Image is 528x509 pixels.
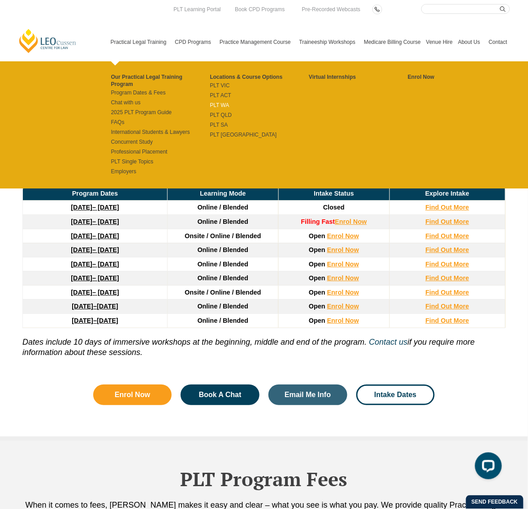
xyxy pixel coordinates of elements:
[301,218,335,225] strong: Filling Fast
[335,218,367,225] a: Enrol Now
[111,138,210,145] a: Concurrent Study
[111,89,210,96] a: Program Dates & Fees
[309,261,325,268] span: Open
[297,23,361,61] a: Traineeship Workshops
[93,385,172,405] a: Enrol Now
[13,468,515,490] h2: PLT Program Fees
[390,186,506,201] td: Explore Intake
[71,274,92,282] strong: [DATE]
[327,261,359,268] a: Enrol Now
[18,28,78,54] a: [PERSON_NAME] Centre for Law
[233,4,287,14] a: Book CPD Programs
[425,289,469,296] a: Find Out More
[111,168,210,175] a: Employers
[22,338,367,346] i: Dates include 10 days of immersive workshops at the beginning, middle and end of the program.
[210,131,309,138] a: PLT [GEOGRAPHIC_DATA]
[111,99,210,106] a: Chat with us
[111,119,210,126] a: FAQs
[468,449,506,487] iframe: LiveChat chat widget
[425,274,469,282] a: Find Out More
[198,218,249,225] span: Online / Blended
[425,246,469,253] a: Find Out More
[210,73,309,81] a: Locations & Course Options
[210,102,309,109] a: PLT WA
[181,385,260,405] a: Book A Chat
[198,274,249,282] span: Online / Blended
[72,303,118,310] a: [DATE]–[DATE]
[309,246,325,253] span: Open
[356,385,435,405] a: Intake Dates
[309,73,408,81] a: Virtual Internships
[309,317,325,324] span: Open
[199,391,242,398] span: Book A Chat
[71,289,92,296] strong: [DATE]
[309,303,325,310] span: Open
[71,261,92,268] strong: [DATE]
[198,303,249,310] span: Online / Blended
[97,303,118,310] span: [DATE]
[327,274,359,282] a: Enrol Now
[71,261,119,268] a: [DATE]– [DATE]
[210,111,309,119] a: PLT QLD
[72,303,93,310] strong: [DATE]
[198,261,249,268] span: Online / Blended
[185,232,261,240] span: Onsite / Online / Blended
[71,218,119,225] a: [DATE]– [DATE]
[198,246,249,253] span: Online / Blended
[72,317,118,324] a: [DATE]–[DATE]
[115,391,150,398] span: Enrol Now
[309,289,325,296] span: Open
[408,73,507,81] a: Enrol Now
[185,289,261,296] span: Onsite / Online / Blended
[425,317,469,324] a: Find Out More
[425,261,469,268] a: Find Out More
[71,218,92,225] strong: [DATE]
[425,218,469,225] a: Find Out More
[278,186,390,201] td: Intake Status
[455,23,486,61] a: About Us
[309,232,325,240] span: Open
[309,274,325,282] span: Open
[198,317,249,324] span: Online / Blended
[168,186,279,201] td: Learning Mode
[425,303,469,310] a: Find Out More
[71,204,92,211] strong: [DATE]
[71,289,119,296] a: [DATE]– [DATE]
[425,232,469,240] a: Find Out More
[327,232,359,240] a: Enrol Now
[374,391,416,398] span: Intake Dates
[285,391,331,398] span: Email Me Info
[111,109,210,116] a: 2025 PLT Program Guide
[71,246,92,253] strong: [DATE]
[210,82,309,89] a: PLT VIC
[327,317,359,324] a: Enrol Now
[23,186,168,201] td: Program Dates
[72,317,93,324] strong: [DATE]
[198,204,249,211] span: Online / Blended
[300,4,363,14] a: Pre-Recorded Webcasts
[108,23,173,61] a: Practical Legal Training
[171,4,223,14] a: PLT Learning Portal
[22,328,506,358] p: if you require more information about these sessions.
[424,23,455,61] a: Venue Hire
[327,289,359,296] a: Enrol Now
[323,204,345,211] span: Closed
[425,204,469,211] a: Find Out More
[111,73,210,88] a: Our Practical Legal Training Program
[111,128,210,136] a: International Students & Lawyers
[71,246,119,253] a: [DATE]– [DATE]
[327,303,359,310] a: Enrol Now
[71,204,119,211] a: [DATE]– [DATE]
[369,338,407,346] a: Contact us
[210,121,309,128] a: PLT SA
